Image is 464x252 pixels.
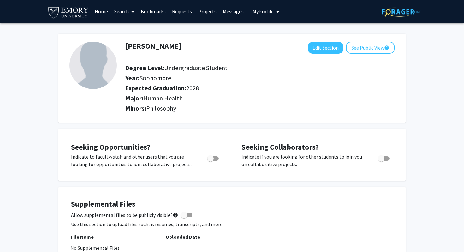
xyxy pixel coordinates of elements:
h2: Degree Level: [125,64,366,72]
a: Requests [169,0,195,22]
a: Messages [220,0,247,22]
img: ForagerOne Logo [382,7,421,17]
b: File Name [71,234,94,240]
button: Edit Section [308,42,343,54]
a: Search [111,0,138,22]
h4: Supplemental Files [71,200,393,209]
span: Allow supplemental files to be publicly visible? [71,211,178,219]
span: Human Health [143,94,183,102]
iframe: Chat [5,224,27,247]
img: Emory University Logo [47,5,89,19]
p: Indicate if you are looking for other students to join you on collaborative projects. [241,153,366,168]
p: Use this section to upload files such as resumes, transcripts, and more. [71,220,393,228]
h1: [PERSON_NAME] [125,42,181,51]
span: Sophomore [140,74,171,82]
a: Home [92,0,111,22]
a: Bookmarks [138,0,169,22]
div: Toggle [205,153,222,162]
mat-icon: help [173,211,178,219]
div: Toggle [376,153,393,162]
span: Undergraduate Student [164,64,228,72]
img: Profile Picture [69,42,117,89]
span: 2028 [186,84,199,92]
div: No Supplemental Files [70,244,394,252]
span: Seeking Collaborators? [241,142,319,152]
span: My Profile [253,8,274,15]
button: See Public View [346,42,395,54]
h2: Minors: [125,105,395,112]
h2: Year: [125,74,366,82]
b: Uploaded Date [166,234,200,240]
p: Indicate to faculty/staff and other users that you are looking for opportunities to join collabor... [71,153,195,168]
mat-icon: help [384,44,389,51]
h2: Major: [125,94,395,102]
a: Projects [195,0,220,22]
span: Philosophy [146,104,176,112]
h2: Expected Graduation: [125,84,366,92]
span: Seeking Opportunities? [71,142,150,152]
